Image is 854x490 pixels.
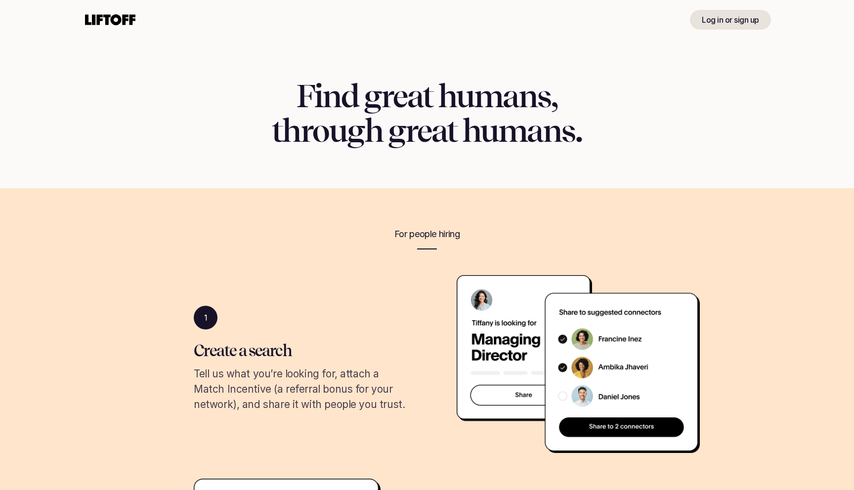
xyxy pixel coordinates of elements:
[690,10,771,30] a: Log in or sign up
[272,112,582,150] span: through great humans.
[194,366,411,412] p: Tell us what you’re looking for, attach a Match Incentive (a referral bonus for your network), an...
[194,341,411,360] h1: Create a search
[702,14,759,26] p: Log in or sign up
[204,312,208,324] p: 1
[297,77,557,115] span: Find great humans,
[140,228,714,241] p: For people hiring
